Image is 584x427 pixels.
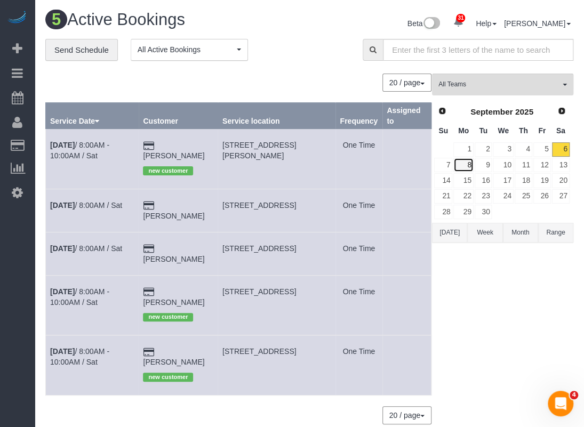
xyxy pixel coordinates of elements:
td: Customer [139,129,218,189]
a: 4 [515,142,532,157]
nav: Pagination navigation [383,406,431,424]
td: Assigned to [382,189,431,232]
span: [STREET_ADDRESS] [222,287,296,296]
th: Frequency [335,103,382,129]
span: [STREET_ADDRESS][PERSON_NAME] [222,141,296,160]
span: [STREET_ADDRESS] [222,347,296,356]
a: [DATE]/ 8:00AM / Sat [50,244,122,253]
th: Assigned to [382,103,431,129]
span: All Teams [438,80,560,89]
a: Prev [435,104,450,119]
a: 8 [453,158,473,172]
th: Service location [218,103,335,129]
td: Service location [218,129,335,189]
b: [DATE] [50,201,75,210]
td: Frequency [335,335,382,395]
td: Frequency [335,129,382,189]
a: 7 [434,158,452,172]
span: new customer [143,313,193,321]
th: Service Date [46,103,139,129]
a: 10 [493,158,513,172]
span: Friday [538,126,546,135]
span: Thursday [519,126,528,135]
button: 20 / page [382,74,431,92]
a: [PERSON_NAME] [504,19,571,28]
b: [DATE] [50,287,75,296]
span: 2025 [515,107,533,116]
a: 23 [475,189,492,204]
a: Next [554,104,569,119]
span: Saturday [556,126,565,135]
a: [DATE]/ 8:00AM - 10:00AM / Sat [50,287,109,307]
span: Next [557,107,566,115]
i: Credit Card Payment [143,202,154,210]
a: 24 [493,189,513,204]
a: 31 [447,11,468,34]
a: 29 [453,205,473,219]
span: Wednesday [498,126,509,135]
a: 22 [453,189,473,204]
td: Schedule date [46,129,139,189]
td: Customer [139,335,218,395]
td: Service location [218,275,335,335]
a: Beta [407,19,441,28]
a: [PERSON_NAME] [143,151,204,160]
b: [DATE] [50,141,75,149]
td: Frequency [335,232,382,275]
a: 16 [475,173,492,188]
i: Credit Card Payment [143,288,154,296]
td: Schedule date [46,335,139,395]
td: Assigned to [382,275,431,335]
a: 12 [533,158,551,172]
td: Customer [139,189,218,232]
input: Enter the first 3 letters of the name to search [383,39,573,61]
a: [DATE]/ 8:00AM - 10:00AM / Sat [50,141,109,160]
a: 25 [515,189,532,204]
button: Week [467,223,502,243]
td: Schedule date [46,189,139,232]
img: New interface [422,17,440,31]
span: [STREET_ADDRESS] [222,201,296,210]
a: [PERSON_NAME] [143,255,204,263]
a: Help [476,19,497,28]
span: Sunday [438,126,448,135]
td: Service location [218,189,335,232]
td: Service location [218,232,335,275]
img: Automaid Logo [6,11,28,26]
a: 30 [475,205,492,219]
a: [DATE]/ 8:00AM - 10:00AM / Sat [50,347,109,366]
button: [DATE] [432,223,467,243]
a: 20 [552,173,570,188]
span: September [470,107,513,116]
span: new customer [143,373,193,381]
span: All Active Bookings [138,44,234,55]
a: 9 [475,158,492,172]
span: [STREET_ADDRESS] [222,244,296,253]
td: Schedule date [46,232,139,275]
span: Prev [438,107,446,115]
a: [PERSON_NAME] [143,298,204,307]
h1: Active Bookings [45,11,301,29]
span: 4 [570,391,578,399]
a: 11 [515,158,532,172]
a: 19 [533,173,551,188]
span: new customer [143,166,193,175]
button: 20 / page [382,406,431,424]
td: Customer [139,232,218,275]
a: 5 [533,142,551,157]
a: 26 [533,189,551,204]
span: Monday [458,126,469,135]
td: Assigned to [382,335,431,395]
span: Tuesday [479,126,487,135]
a: 13 [552,158,570,172]
a: [DATE]/ 8:00AM / Sat [50,201,122,210]
button: Month [503,223,538,243]
i: Credit Card Payment [143,142,154,150]
td: Customer [139,275,218,335]
span: 5 [45,10,67,29]
a: 15 [453,173,473,188]
a: 6 [552,142,570,157]
button: All Teams [432,74,573,95]
td: Assigned to [382,129,431,189]
td: Service location [218,335,335,395]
